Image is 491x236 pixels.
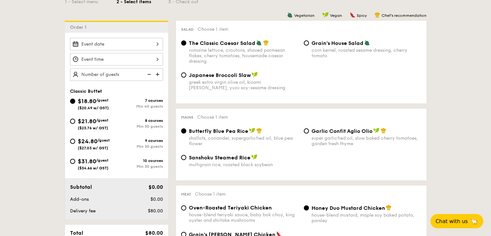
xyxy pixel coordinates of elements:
[181,205,186,210] input: Oven-Roasted Teriyaki Chickenhouse-blend teriyaki sauce, baby bok choy, king oyster and shiitake ...
[287,12,293,18] img: icon-vegetarian.fe4039eb.svg
[350,12,355,18] img: icon-spicy.37a8142b.svg
[312,128,373,134] span: Garlic Confit Aglio Olio
[78,98,96,105] span: $18.80
[189,72,251,78] span: Japanese Broccoli Slaw
[364,40,370,46] img: icon-vegetarian.fe4039eb.svg
[70,25,89,30] span: Order 1
[386,205,392,210] img: icon-chef-hat.a58ddaea.svg
[189,135,299,146] div: shallots, coriander, supergarlicfied oil, blue pea flower
[189,205,272,211] span: Oven-Roasted Teriyaki Chicken
[189,155,251,161] span: Sanshoku Steamed Rice
[251,72,258,78] img: icon-vegan.f8ff3823.svg
[78,118,96,125] span: $21.80
[70,99,75,104] input: $18.80/guest($20.49 w/ GST)7 coursesMin 40 guests
[181,155,186,160] input: Sanshoku Steamed Ricemultigrain rice, roasted black soybean
[330,13,342,18] span: Vegan
[70,197,89,202] span: Add-ons
[189,212,299,223] div: house-blend teriyaki sauce, baby bok choy, king oyster and shiitake mushrooms
[181,192,191,197] span: Meat
[70,139,75,144] input: $24.80/guest($27.03 w/ GST)9 coursesMin 30 guests
[256,128,262,134] img: icon-chef-hat.a58ddaea.svg
[150,197,163,202] span: $0.00
[117,138,163,143] div: 9 courses
[373,128,380,134] img: icon-vegan.f8ff3823.svg
[96,118,108,123] span: /guest
[70,53,163,66] input: Event time
[430,214,483,228] button: Chat with us🦙
[249,128,255,134] img: icon-vegan.f8ff3823.svg
[357,13,367,18] span: Spicy
[78,146,108,150] span: ($27.03 w/ GST)
[189,40,255,46] span: The Classic Caesar Salad
[117,158,163,163] div: 10 courses
[470,218,478,225] span: 🦙
[117,124,163,129] div: Min 30 guests
[312,48,421,59] div: corn kernel, roasted sesame dressing, cherry tomato
[117,164,163,169] div: Min 30 guests
[263,40,269,46] img: icon-chef-hat.a58ddaea.svg
[70,159,75,164] input: $31.80/guest($34.66 w/ GST)10 coursesMin 30 guests
[256,40,262,46] img: icon-vegetarian.fe4039eb.svg
[312,135,421,146] div: super garlicfied oil, slow baked cherry tomatoes, garden fresh thyme
[96,98,108,102] span: /guest
[189,162,299,167] div: multigrain rice, roasted black soybean
[294,13,314,18] span: Vegetarian
[96,158,108,163] span: /guest
[78,138,97,145] span: $24.80
[70,230,83,236] span: Total
[198,27,228,32] span: Choose 1 item
[312,40,363,46] span: Grain's House Salad
[78,126,108,130] span: ($23.76 w/ GST)
[145,230,163,236] span: $80.00
[97,138,110,143] span: /guest
[70,184,92,190] span: Subtotal
[435,218,468,224] span: Chat with us
[70,208,96,214] span: Delivery fee
[251,154,258,160] img: icon-vegan.f8ff3823.svg
[189,48,299,64] div: romaine lettuce, croutons, shaved parmesan flakes, cherry tomatoes, housemade caesar dressing
[382,13,426,18] span: Chef's recommendation
[78,106,109,110] span: ($20.49 w/ GST)
[144,68,153,80] img: icon-reduce.1d2dbef1.svg
[189,128,248,134] span: Butterfly Blue Pea Rice
[181,128,186,134] input: Butterfly Blue Pea Riceshallots, coriander, supergarlicfied oil, blue pea flower
[78,166,108,170] span: ($34.66 w/ GST)
[70,89,102,94] span: Classic Buffet
[70,68,163,81] input: Number of guests
[304,205,309,210] input: Honey Duo Mustard Chickenhouse-blend mustard, maple soy baked potato, parsley
[117,98,163,103] div: 7 courses
[78,158,96,165] span: $31.80
[374,12,380,18] img: icon-chef-hat.a58ddaea.svg
[148,208,163,214] span: $80.00
[304,128,309,134] input: Garlic Confit Aglio Oliosuper garlicfied oil, slow baked cherry tomatoes, garden fresh thyme
[322,12,329,18] img: icon-vegan.f8ff3823.svg
[181,115,193,120] span: Mains
[70,38,163,50] input: Event date
[304,40,309,46] input: Grain's House Saladcorn kernel, roasted sesame dressing, cherry tomato
[181,27,194,32] span: Salad
[189,80,299,91] div: greek extra virgin olive oil, kizami [PERSON_NAME], yuzu soy-sesame dressing
[312,205,385,211] span: Honey Duo Mustard Chicken
[153,68,163,80] img: icon-add.58712e84.svg
[148,184,163,190] span: $0.00
[312,212,421,223] div: house-blend mustard, maple soy baked potato, parsley
[181,40,186,46] input: The Classic Caesar Saladromaine lettuce, croutons, shaved parmesan flakes, cherry tomatoes, house...
[197,114,228,120] span: Choose 1 item
[117,104,163,109] div: Min 40 guests
[70,119,75,124] input: $21.80/guest($23.76 w/ GST)8 coursesMin 30 guests
[195,191,226,197] span: Choose 1 item
[117,144,163,149] div: Min 30 guests
[381,128,386,134] img: icon-chef-hat.a58ddaea.svg
[181,72,186,78] input: Japanese Broccoli Slawgreek extra virgin olive oil, kizami [PERSON_NAME], yuzu soy-sesame dressing
[117,118,163,123] div: 8 courses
